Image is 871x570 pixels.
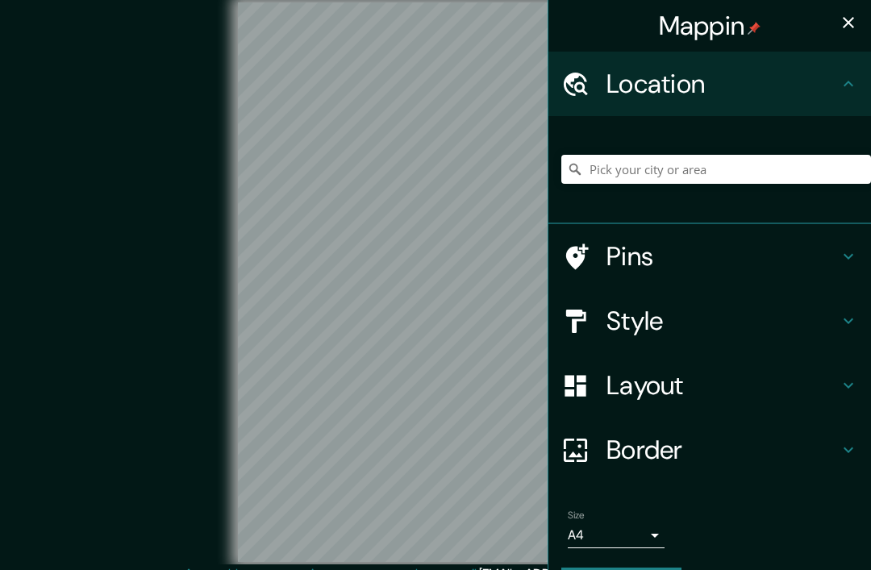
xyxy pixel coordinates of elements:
[748,22,761,35] img: pin-icon.png
[606,434,839,466] h4: Border
[548,289,871,353] div: Style
[606,305,839,337] h4: Style
[606,68,839,100] h4: Location
[659,10,761,42] h4: Mappin
[548,52,871,116] div: Location
[548,224,871,289] div: Pins
[561,155,871,184] input: Pick your city or area
[548,353,871,418] div: Layout
[606,240,839,273] h4: Pins
[568,522,665,548] div: A4
[568,509,585,522] label: Size
[238,2,634,562] canvas: Map
[548,418,871,482] div: Border
[606,369,839,401] h4: Layout
[727,507,853,552] iframe: Help widget launcher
